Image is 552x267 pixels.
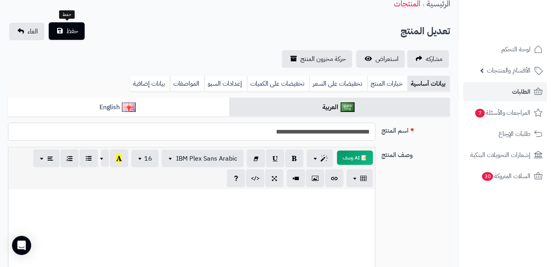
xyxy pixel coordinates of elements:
span: لوحة التحكم [501,44,531,55]
span: استعراض [375,54,399,64]
button: 📝 AI وصف [337,151,373,165]
a: لوحة التحكم [463,40,547,59]
a: حركة مخزون المنتج [282,50,352,68]
a: تخفيضات على الكميات [247,76,309,92]
a: مشاركه [407,50,449,68]
span: طلبات الإرجاع [498,128,531,139]
span: 16 [144,154,152,163]
a: إعدادات السيو [204,76,247,92]
img: العربية [341,102,355,112]
span: المراجعات والأسئلة [475,107,531,118]
a: الطلبات [463,82,547,101]
a: الغاء [9,23,44,40]
img: English [122,102,136,112]
span: الطلبات [512,86,531,97]
a: بيانات إضافية [130,76,170,92]
button: حفظ [49,22,85,40]
label: وصف المنتج [379,147,453,160]
a: المواصفات [170,76,204,92]
button: IBM Plex Sans Arabic [162,150,244,167]
span: حفظ [66,26,78,36]
span: 30 [482,172,493,181]
a: تخفيضات على السعر [309,76,367,92]
div: حفظ [59,10,75,19]
span: حركة مخزون المنتج [300,54,346,64]
span: السلات المتروكة [481,171,531,182]
button: 16 [131,150,159,167]
span: الغاء [28,27,38,36]
a: خيارات المنتج [367,76,407,92]
span: الأقسام والمنتجات [487,65,531,76]
a: استعراض [356,50,405,68]
label: اسم المنتج [379,123,453,135]
a: بيانات أساسية [407,76,450,92]
img: logo-2.png [498,6,544,23]
a: العربية [229,98,451,117]
a: السلات المتروكة30 [463,167,547,186]
a: المراجعات والأسئلة7 [463,103,547,122]
span: IBM Plex Sans Arabic [176,154,237,163]
a: English [8,98,229,117]
div: Open Intercom Messenger [12,236,31,255]
h2: تعديل المنتج [401,23,450,39]
a: طلبات الإرجاع [463,124,547,143]
span: 7 [475,109,485,118]
span: مشاركه [426,54,443,64]
a: إشعارات التحويلات البنكية [463,145,547,165]
span: إشعارات التحويلات البنكية [470,149,531,161]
